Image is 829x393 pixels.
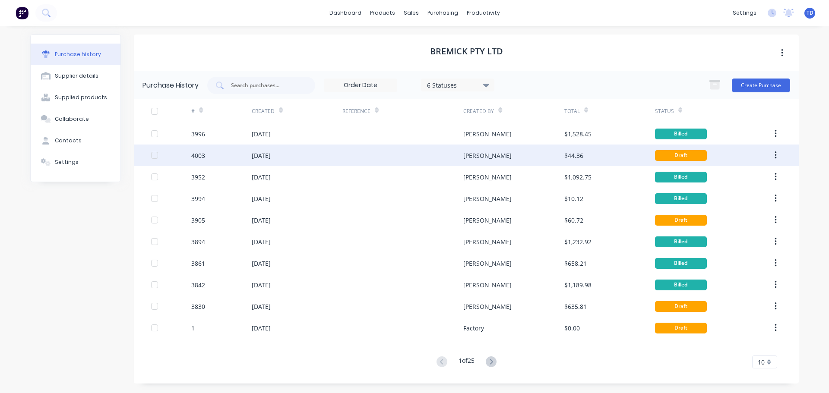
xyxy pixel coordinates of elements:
div: Billed [655,193,707,204]
div: 6 Statuses [427,80,489,89]
div: $44.36 [564,151,583,160]
div: [PERSON_NAME] [463,302,512,311]
div: productivity [462,6,504,19]
input: Search purchases... [230,81,302,90]
div: Purchase history [55,50,101,58]
div: 3842 [191,280,205,289]
div: $1,528.45 [564,129,592,138]
div: Draft [655,323,707,333]
div: # [191,107,195,115]
div: Contacts [55,137,82,145]
div: Settings [55,158,79,166]
div: 1 [191,324,195,333]
div: 3952 [191,173,205,182]
div: sales [399,6,423,19]
div: 4003 [191,151,205,160]
button: Contacts [31,130,120,151]
div: [PERSON_NAME] [463,216,512,225]
div: 3996 [191,129,205,138]
button: Collaborate [31,108,120,130]
div: [DATE] [252,237,271,246]
div: [PERSON_NAME] [463,280,512,289]
div: 1 of 25 [459,356,475,368]
div: [DATE] [252,194,271,203]
div: Billed [655,236,707,247]
div: $1,189.98 [564,280,592,289]
div: Total [564,107,580,115]
div: [DATE] [252,302,271,311]
div: Status [655,107,674,115]
div: products [366,6,399,19]
div: Billed [655,172,707,182]
div: Draft [655,215,707,226]
div: Factory [463,324,484,333]
div: 3905 [191,216,205,225]
input: Order Date [324,79,397,92]
img: Factory [16,6,28,19]
div: [DATE] [252,216,271,225]
div: 3894 [191,237,205,246]
div: $0.00 [564,324,580,333]
div: Supplied products [55,94,107,101]
div: Reference [342,107,370,115]
div: Collaborate [55,115,89,123]
div: [DATE] [252,324,271,333]
span: 10 [758,358,765,367]
div: Created [252,107,275,115]
span: TD [807,9,813,17]
div: $1,232.92 [564,237,592,246]
div: [DATE] [252,173,271,182]
div: 3830 [191,302,205,311]
div: 3994 [191,194,205,203]
div: Draft [655,301,707,312]
div: [DATE] [252,280,271,289]
div: 3861 [191,259,205,268]
div: $658.21 [564,259,587,268]
div: [DATE] [252,259,271,268]
h1: Bremick Pty Ltd [430,46,503,57]
div: [DATE] [252,129,271,138]
div: Billed [655,258,707,269]
button: Settings [31,151,120,173]
div: [PERSON_NAME] [463,151,512,160]
div: purchasing [423,6,462,19]
button: Create Purchase [732,79,790,92]
div: [PERSON_NAME] [463,129,512,138]
div: [PERSON_NAME] [463,237,512,246]
div: [DATE] [252,151,271,160]
button: Supplier details [31,65,120,87]
div: $10.12 [564,194,583,203]
div: [PERSON_NAME] [463,194,512,203]
div: [PERSON_NAME] [463,259,512,268]
div: settings [728,6,761,19]
a: dashboard [325,6,366,19]
div: $635.81 [564,302,587,311]
div: $60.72 [564,216,583,225]
div: [PERSON_NAME] [463,173,512,182]
div: Supplier details [55,72,98,80]
div: Created By [463,107,494,115]
div: $1,092.75 [564,173,592,182]
div: Billed [655,280,707,290]
button: Supplied products [31,87,120,108]
button: Purchase history [31,44,120,65]
div: Billed [655,129,707,139]
div: Draft [655,150,707,161]
div: Purchase History [142,80,199,91]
